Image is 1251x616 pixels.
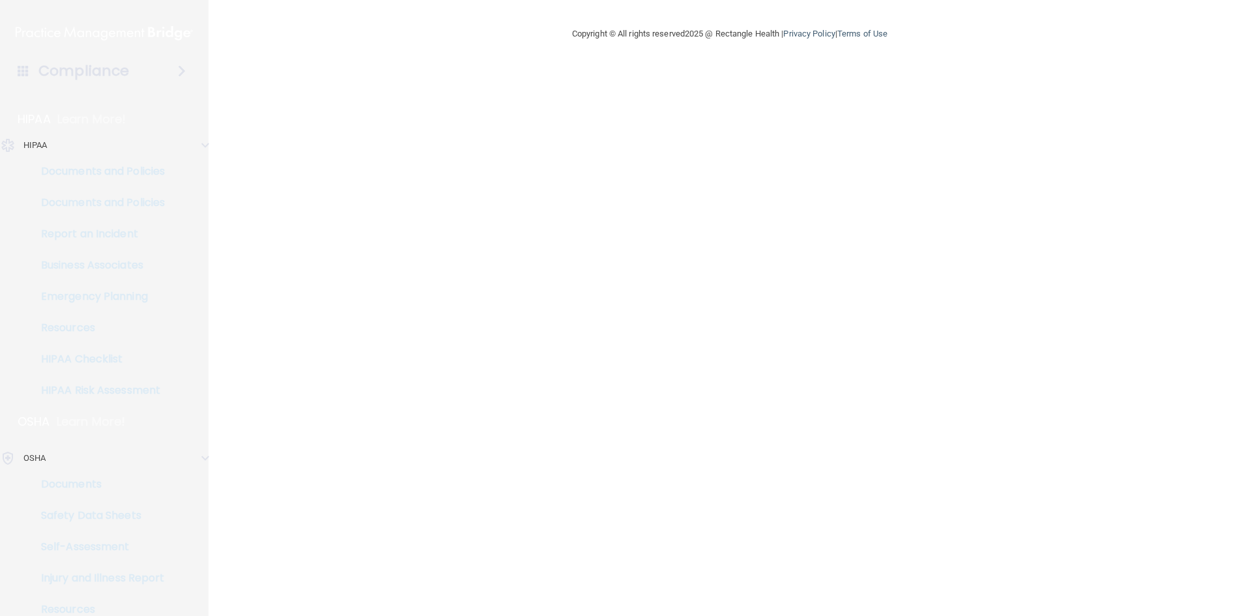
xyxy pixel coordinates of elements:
[8,540,186,553] p: Self-Assessment
[8,572,186,585] p: Injury and Illness Report
[23,138,48,153] p: HIPAA
[23,450,46,466] p: OSHA
[8,321,186,334] p: Resources
[38,62,129,80] h4: Compliance
[57,111,126,127] p: Learn More!
[18,111,51,127] p: HIPAA
[16,20,193,46] img: PMB logo
[8,509,186,522] p: Safety Data Sheets
[8,196,186,209] p: Documents and Policies
[837,29,887,38] a: Terms of Use
[8,603,186,616] p: Resources
[8,384,186,397] p: HIPAA Risk Assessment
[783,29,835,38] a: Privacy Policy
[8,478,186,491] p: Documents
[8,259,186,272] p: Business Associates
[8,165,186,178] p: Documents and Policies
[8,290,186,303] p: Emergency Planning
[492,13,968,55] div: Copyright © All rights reserved 2025 @ Rectangle Health | |
[8,227,186,241] p: Report an Incident
[8,353,186,366] p: HIPAA Checklist
[57,414,126,430] p: Learn More!
[18,414,50,430] p: OSHA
